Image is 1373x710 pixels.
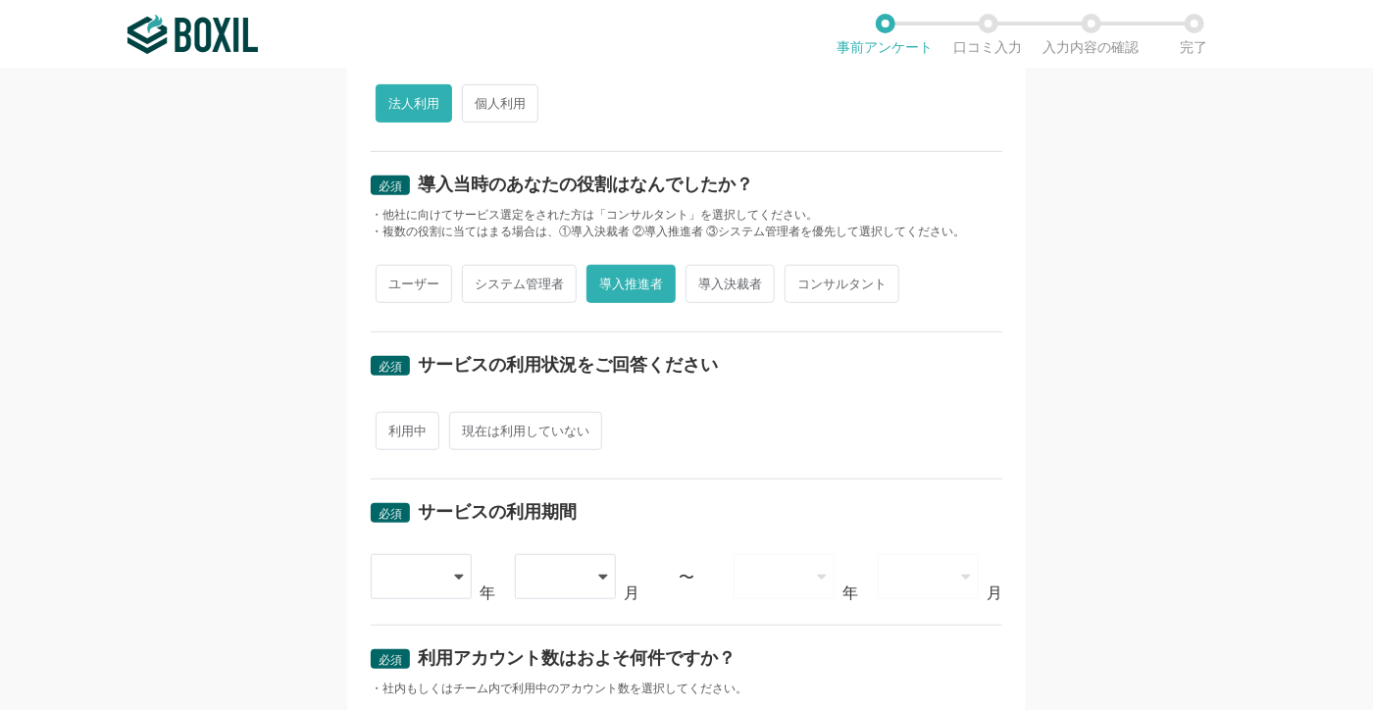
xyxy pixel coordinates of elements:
[371,681,1002,697] div: ・社内もしくはチーム内で利用中のアカウント数を選択してください。
[785,265,899,303] span: コンサルタント
[1040,14,1143,55] li: 入力内容の確認
[686,265,775,303] span: 導入決裁者
[462,84,538,123] span: 個人利用
[586,265,676,303] span: 導入推進者
[418,176,753,193] div: 導入当時のあなたの役割はなんでしたか？
[376,412,439,450] span: 利用中
[127,15,258,54] img: ボクシルSaaS_ロゴ
[418,503,577,521] div: サービスの利用期間
[842,585,858,601] div: 年
[418,356,718,374] div: サービスの利用状況をご回答ください
[1143,14,1246,55] li: 完了
[987,585,1002,601] div: 月
[379,653,402,667] span: 必須
[834,14,937,55] li: 事前アンケート
[418,649,736,667] div: 利用アカウント数はおよそ何件ですか？
[379,507,402,521] span: 必須
[937,14,1040,55] li: 口コミ入力
[480,585,495,601] div: 年
[679,570,694,585] div: 〜
[462,265,577,303] span: システム管理者
[379,360,402,374] span: 必須
[376,265,452,303] span: ユーザー
[449,412,602,450] span: 現在は利用していない
[376,84,452,123] span: 法人利用
[371,207,1002,224] div: ・他社に向けてサービス選定をされた方は「コンサルタント」を選択してください。
[379,179,402,193] span: 必須
[371,224,1002,240] div: ・複数の役割に当てはまる場合は、①導入決裁者 ②導入推進者 ③システム管理者を優先して選択してください。
[624,585,639,601] div: 月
